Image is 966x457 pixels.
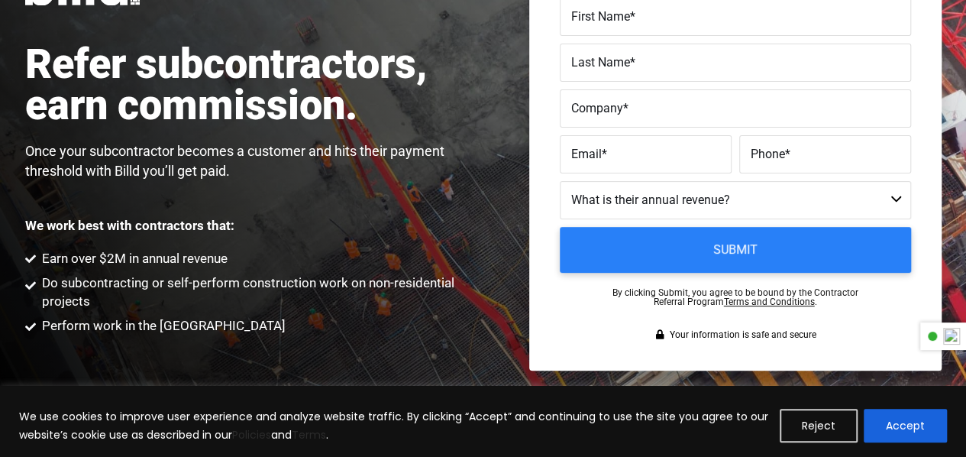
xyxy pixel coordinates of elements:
[292,427,326,442] a: Terms
[666,329,816,340] span: Your information is safe and secure
[25,141,483,181] p: Once your subcontractor becomes a customer and hits their payment threshold with Billd you’ll get...
[724,297,815,307] a: Terms and Conditions
[560,227,911,273] input: Submit
[571,54,630,69] span: Last Name
[571,146,602,160] span: Email
[38,317,286,335] span: Perform work in the [GEOGRAPHIC_DATA]
[571,8,630,23] span: First Name
[25,44,483,126] h1: Refer subcontractors, earn commission.
[612,288,858,306] p: By clicking Submit, you agree to be bound by the Contractor Referral Program .
[232,427,271,442] a: Policies
[751,146,785,160] span: Phone
[25,219,234,232] p: We work best with contractors that:
[864,409,947,442] button: Accept
[38,250,228,268] span: Earn over $2M in annual revenue
[571,100,623,115] span: Company
[19,407,768,444] p: We use cookies to improve user experience and analyze website traffic. By clicking “Accept” and c...
[780,409,858,442] button: Reject
[38,274,483,311] span: Do subcontracting or self-perform construction work on non-residential projects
